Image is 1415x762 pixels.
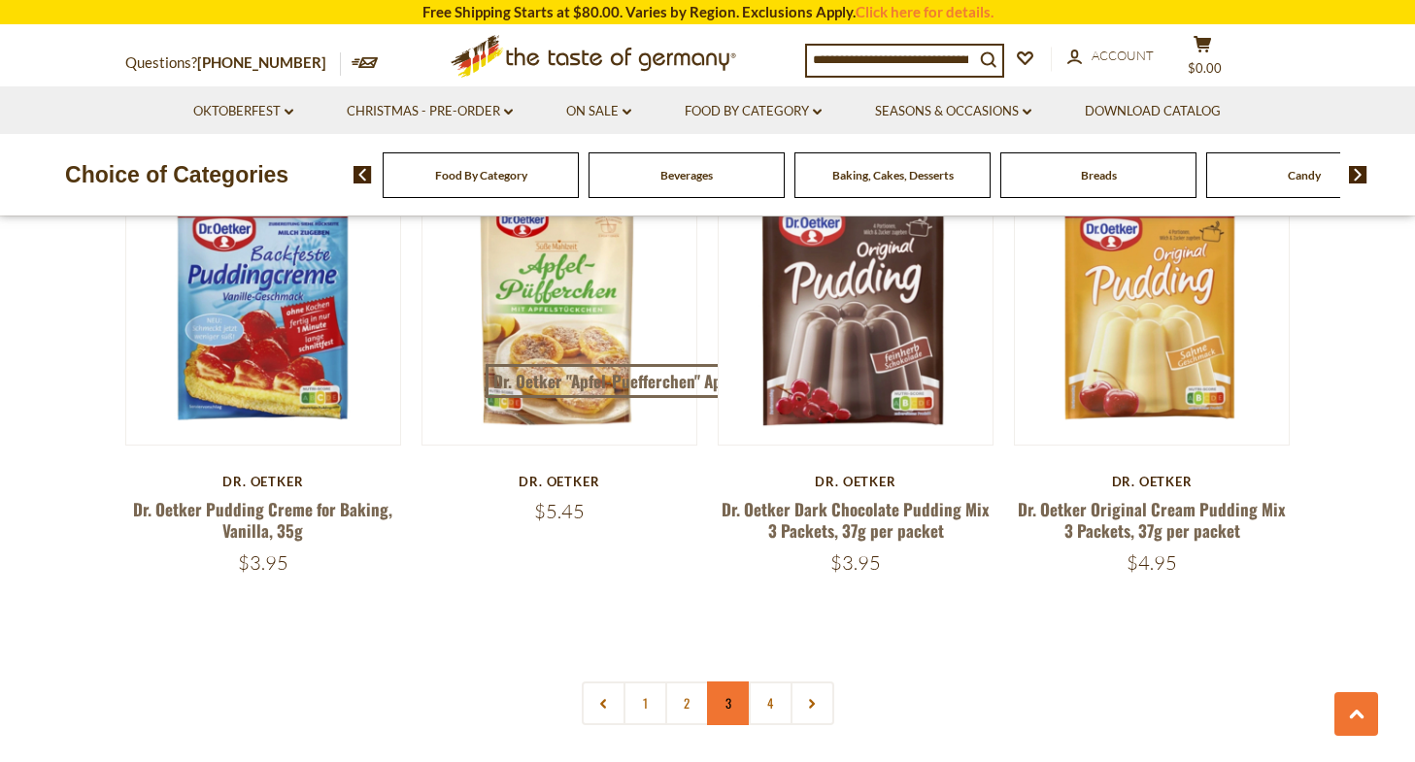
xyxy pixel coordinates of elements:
a: Beverages [660,168,713,182]
a: Candy [1288,168,1321,182]
a: Food By Category [685,101,822,122]
a: Baking, Cakes, Desserts [832,168,954,182]
img: Dr. Oetker "Apfel-Puefferchen" Apple Popover Dessert Mix 152g [422,170,697,445]
a: On Sale [566,101,631,122]
a: Breads [1081,168,1117,182]
a: Dr. Oetker Dark Chocolate Pudding Mix 3 Packets, 37g per packet [722,497,990,542]
span: $0.00 [1188,60,1222,76]
a: 4 [749,681,792,725]
a: Dr. Oetker "Apfel-Puefferchen" Apple Popover Dessert Mix 152g [486,364,929,399]
a: 1 [623,681,667,725]
a: 2 [665,681,709,725]
span: $3.95 [830,550,881,575]
span: Account [1092,48,1154,63]
img: previous arrow [354,166,372,183]
div: Dr. Oetker [718,474,994,489]
img: Dr. Oetker Pudding Creme for Baking, Vanilla, 35g [126,170,401,445]
img: Dr. Oetker Dark Chocolate Pudding Mix 3 Packets, 37g per packet [719,170,994,445]
p: Questions? [125,50,341,76]
a: Dr. Oetker Pudding Creme for Baking, Vanilla, 35g [133,497,392,542]
div: Dr. Oetker [1014,474,1291,489]
a: [PHONE_NUMBER] [197,53,326,71]
img: Dr. Oetker Original Cream Pudding Mix 3 Packets, 37g per packet [1015,170,1290,445]
img: next arrow [1349,166,1367,183]
a: Seasons & Occasions [875,101,1031,122]
a: Christmas - PRE-ORDER [347,101,513,122]
a: Download Catalog [1085,101,1221,122]
a: Oktoberfest [193,101,293,122]
div: Dr. Oetker [421,474,698,489]
a: Dr. Oetker Original Cream Pudding Mix 3 Packets, 37g per packet [1018,497,1286,542]
span: $4.95 [1127,550,1177,575]
a: Click here for details. [856,3,994,20]
a: 3 [707,681,751,725]
a: Food By Category [435,168,527,182]
span: $5.45 [534,499,585,523]
span: $3.95 [238,550,288,575]
a: Account [1067,46,1154,67]
div: Dr. Oetker [125,474,402,489]
button: $0.00 [1174,35,1232,83]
